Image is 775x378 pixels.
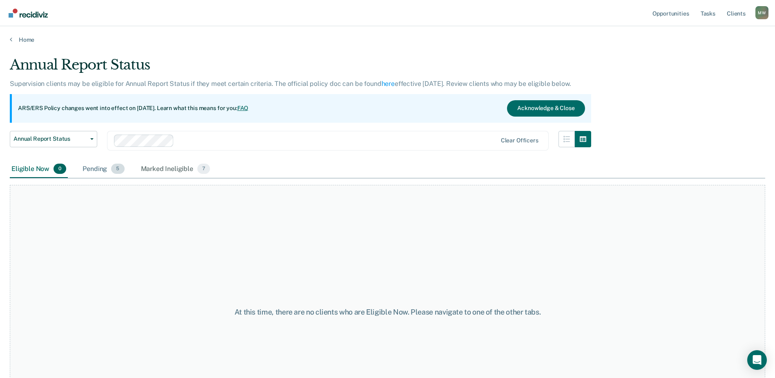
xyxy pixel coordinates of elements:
[755,6,768,19] button: Profile dropdown button
[501,137,538,144] div: Clear officers
[13,135,87,142] span: Annual Report Status
[10,160,68,178] div: Eligible Now0
[18,104,248,112] p: ARS/ERS Policy changes went into effect on [DATE]. Learn what this means for you:
[81,160,126,178] div: Pending5
[111,164,124,174] span: 5
[197,164,210,174] span: 7
[10,131,97,147] button: Annual Report Status
[237,105,249,111] a: FAQ
[199,308,576,317] div: At this time, there are no clients who are Eligible Now. Please navigate to one of the other tabs.
[9,9,48,18] img: Recidiviz
[507,100,585,117] button: Acknowledge & Close
[747,350,767,370] div: Open Intercom Messenger
[382,80,395,88] a: here
[755,6,768,19] div: M W
[10,36,765,43] a: Home
[54,164,66,174] span: 0
[10,80,571,88] p: Supervision clients may be eligible for Annual Report Status if they meet certain criteria. The o...
[10,56,591,80] div: Annual Report Status
[139,160,212,178] div: Marked Ineligible7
